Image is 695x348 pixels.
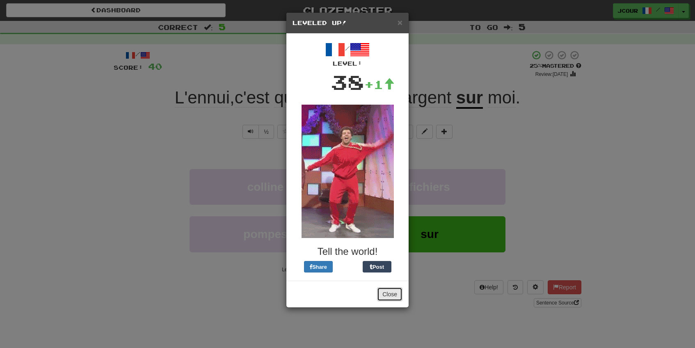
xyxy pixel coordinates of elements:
button: Share [304,261,333,272]
button: Close [398,18,402,27]
div: / [293,40,402,68]
button: Close [377,287,402,301]
button: Post [363,261,391,272]
div: Level: [293,60,402,68]
h5: Leveled Up! [293,19,402,27]
div: 38 [331,68,364,96]
iframe: X Post Button [333,261,363,272]
div: +1 [364,76,395,93]
h3: Tell the world! [293,246,402,257]
span: × [398,18,402,27]
img: red-jumpsuit-0a91143f7507d151a8271621424c3ee7c84adcb3b18e0b5e75c121a86a6f61d6.gif [302,105,394,238]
